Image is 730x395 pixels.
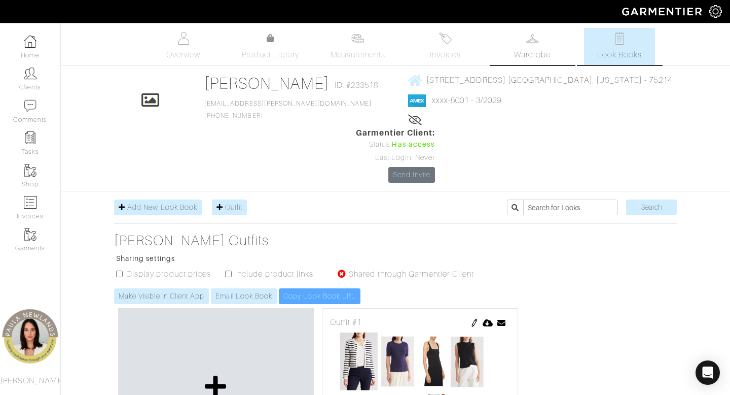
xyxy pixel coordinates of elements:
[335,79,379,91] span: ID: #233518
[204,100,372,107] a: [EMAIL_ADDRESS][PERSON_NAME][DOMAIN_NAME]
[696,360,720,385] div: Open Intercom Messenger
[322,28,394,65] a: Measurements
[24,100,36,112] img: comment-icon-a0a6a9ef722e966f86d9cbdc48e553b5cf19dbc54f86b18d962a5391bc8f6eb6.png
[24,196,36,209] img: orders-icon-0abe47150d42831381b5fb84f609e132dff9fe21cb692f30cb5eec754e2cba89.png
[114,232,484,249] a: [PERSON_NAME] Outfits
[408,74,672,86] a: [STREET_ADDRESS] [GEOGRAPHIC_DATA], [US_STATE] - 75214
[439,32,452,45] img: orders-27d20c2124de7fd6de4e0e44c1d41de31381a507db9b33961299e4e07d508b8c.svg
[24,164,36,177] img: garments-icon-b7da505a4dc4fd61783c78ac3ca0ef83fa9d6f193b1c9dc38574b1d14d53ca28.png
[523,200,618,215] input: Search for Looks
[584,28,655,65] a: Look Books
[211,288,277,304] a: Email Look Book
[430,49,461,61] span: Invoices
[204,100,372,119] span: [PHONE_NUMBER]
[330,316,510,328] div: Outfit #1
[626,200,677,215] input: Search
[351,32,364,45] img: measurements-466bbee1fd09ba9460f595b01e5d73f9e2bff037440d3c8f018324cb6cdf7a4a.svg
[235,32,306,61] a: Product Library
[24,67,36,80] img: clients-icon-6bae9207a08558b7cb47a8932f037763ab4055f8c8b6bfacd5dc20c3e0201464.png
[114,200,202,215] a: Add New Look Book
[349,268,474,280] label: Shared through Garmentier Client
[127,203,197,211] span: Add New Look Book
[617,3,709,20] img: garmentier-logo-header-white-b43fb05a5012e4ada735d5af1a66efaba907eab6374d6393d1fbf88cb4ef424d.png
[166,49,200,61] span: Overview
[597,49,642,61] span: Look Books
[408,94,426,107] img: american_express-1200034d2e149cdf2cc7894a33a747db654cf6f8355cb502592f1d228b2ac700.png
[24,228,36,241] img: garments-icon-b7da505a4dc4fd61783c78ac3ca0ef83fa9d6f193b1c9dc38574b1d14d53ca28.png
[331,49,386,61] span: Measurements
[613,32,626,45] img: todo-9ac3debb85659649dc8f770b8b6100bb5dab4b48dedcbae339e5042a72dfd3cc.svg
[225,203,242,211] span: Outfit
[116,253,484,264] p: Sharing settings
[526,32,539,45] img: wardrobe-487a4870c1b7c33e795ec22d11cfc2ed9d08956e64fb3008fe2437562e282088.svg
[177,32,190,45] img: basicinfo-40fd8af6dae0f16599ec9e87c0ef1c0a1fdea2edbe929e3d69a839185d80c458.svg
[410,28,481,65] a: Invoices
[356,127,435,139] span: Garmentier Client:
[24,131,36,144] img: reminder-icon-8004d30b9f0a5d33ae49ab947aed9ed385cf756f9e5892f1edd6e32f2345188e.png
[148,28,219,65] a: Overview
[709,5,722,18] img: gear-icon-white-bd11855cb880d31180b6d7d6211b90ccbf57a29d726f0c71d8c61bd08dd39cc2.png
[391,139,435,150] span: Has access
[242,49,299,61] span: Product Library
[24,35,36,48] img: dashboard-icon-dbcd8f5a0b271acd01030246c82b418ddd0df26cd7fceb0bd07c9910d44c42f6.png
[212,200,247,215] a: Outfit
[388,167,435,183] a: Send Invite
[432,96,501,105] a: xxxx-5001 - 3/2029
[497,28,568,65] a: Wardrobe
[470,319,479,327] img: pen-cf24a1663064a2ec1b9c1bd2387e9de7a2fa800b781884d57f21acf72779bad2.png
[426,76,672,85] span: [STREET_ADDRESS] [GEOGRAPHIC_DATA], [US_STATE] - 75214
[126,268,211,280] label: Display product prices
[235,268,313,280] label: Include product links
[204,74,330,92] a: [PERSON_NAME]
[356,152,435,163] div: Last Login: Never
[114,288,209,304] a: Make Visible in Client App
[356,139,435,150] div: Status:
[514,49,551,61] span: Wardrobe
